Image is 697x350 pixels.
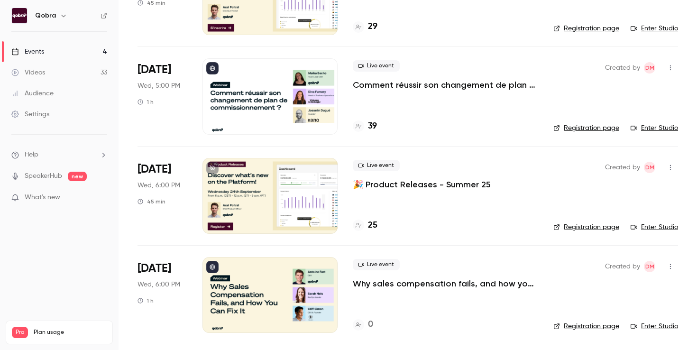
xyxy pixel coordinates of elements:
[645,162,654,173] span: DM
[353,160,400,171] span: Live event
[35,11,56,20] h6: Qobra
[605,162,640,173] span: Created by
[353,60,400,72] span: Live event
[96,193,107,202] iframe: Noticeable Trigger
[138,181,180,190] span: Wed, 6:00 PM
[368,20,377,33] h4: 29
[138,158,187,234] div: Sep 24 Wed, 6:00 PM (Europe/Paris)
[138,162,171,177] span: [DATE]
[25,150,38,160] span: Help
[138,58,187,134] div: Sep 24 Wed, 5:00 PM (Europe/Paris)
[368,318,373,331] h4: 0
[11,110,49,119] div: Settings
[353,318,373,331] a: 0
[138,98,154,106] div: 1 h
[368,219,377,232] h4: 25
[353,259,400,270] span: Live event
[631,123,678,133] a: Enter Studio
[138,261,171,276] span: [DATE]
[553,123,619,133] a: Registration page
[644,261,655,272] span: Dylan Manceau
[553,24,619,33] a: Registration page
[25,193,60,203] span: What's new
[605,261,640,272] span: Created by
[68,172,87,181] span: new
[11,150,107,160] li: help-dropdown-opener
[138,62,171,77] span: [DATE]
[138,280,180,289] span: Wed, 6:00 PM
[12,327,28,338] span: Pro
[368,120,377,133] h4: 39
[138,198,165,205] div: 45 min
[138,81,180,91] span: Wed, 5:00 PM
[353,219,377,232] a: 25
[138,297,154,304] div: 1 h
[34,329,107,336] span: Plan usage
[12,8,27,23] img: Qobra
[353,20,377,33] a: 29
[645,261,654,272] span: DM
[644,62,655,74] span: Dylan Manceau
[553,222,619,232] a: Registration page
[353,79,538,91] a: Comment réussir son changement de plan de commissionnement ?
[605,62,640,74] span: Created by
[631,222,678,232] a: Enter Studio
[11,89,54,98] div: Audience
[553,322,619,331] a: Registration page
[353,278,538,289] a: Why sales compensation fails, and how you can fix it
[25,171,62,181] a: SpeakerHub
[11,68,45,77] div: Videos
[644,162,655,173] span: Dylan Manceau
[631,24,678,33] a: Enter Studio
[353,120,377,133] a: 39
[138,257,187,333] div: Oct 8 Wed, 6:00 PM (Europe/Paris)
[631,322,678,331] a: Enter Studio
[353,179,491,190] a: 🎉 Product Releases - Summer 25
[645,62,654,74] span: DM
[11,47,44,56] div: Events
